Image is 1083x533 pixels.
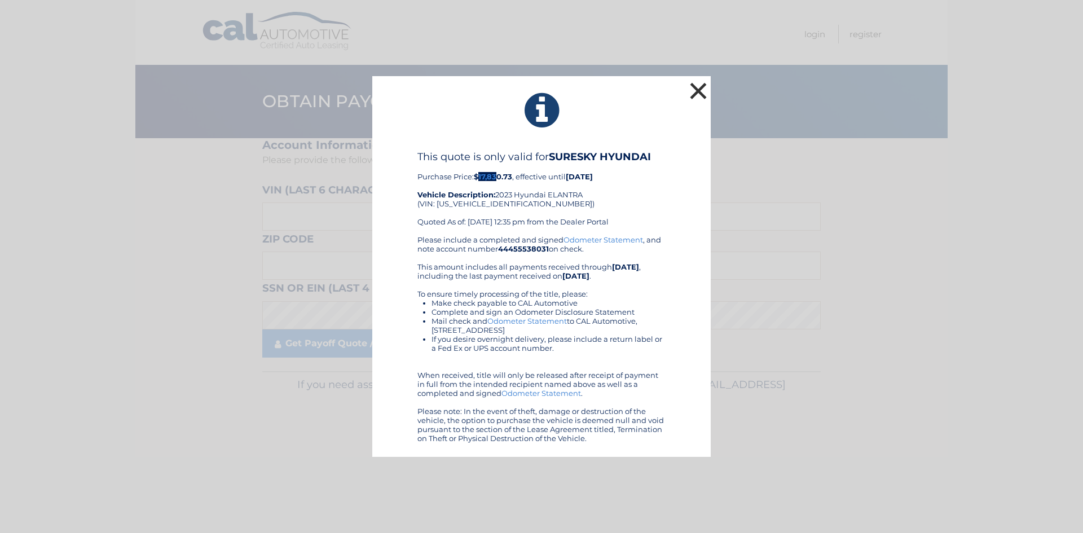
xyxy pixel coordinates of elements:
li: Mail check and to CAL Automotive, [STREET_ADDRESS] [432,316,666,334]
b: SURESKY HYUNDAI [549,151,651,163]
strong: Vehicle Description: [417,190,495,199]
li: Make check payable to CAL Automotive [432,298,666,307]
a: Odometer Statement [563,235,643,244]
div: Please include a completed and signed , and note account number on check. This amount includes al... [417,235,666,443]
b: 44455538031 [498,244,549,253]
div: Purchase Price: , effective until 2023 Hyundai ELANTRA (VIN: [US_VEHICLE_IDENTIFICATION_NUMBER]) ... [417,151,666,235]
li: If you desire overnight delivery, please include a return label or a Fed Ex or UPS account number. [432,334,666,353]
a: Odometer Statement [487,316,567,325]
a: Odometer Statement [501,389,581,398]
li: Complete and sign an Odometer Disclosure Statement [432,307,666,316]
b: [DATE] [566,172,593,181]
b: [DATE] [612,262,639,271]
h4: This quote is only valid for [417,151,666,163]
b: [DATE] [562,271,589,280]
b: $17,830.73 [474,172,512,181]
button: × [687,80,710,102]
